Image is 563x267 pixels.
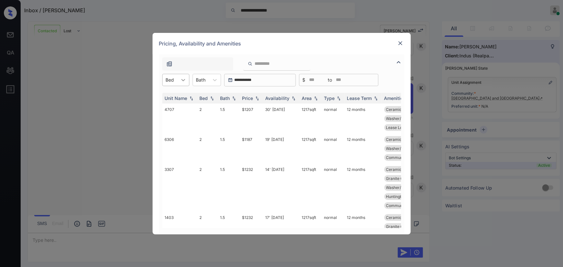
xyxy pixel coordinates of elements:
[231,96,237,100] img: sorting
[263,104,299,133] td: 30' [DATE]
[218,163,240,212] td: 1.5
[386,116,421,121] span: Washer/Dryer Co...
[197,104,218,133] td: 2
[299,104,322,133] td: 1217 sqft
[188,96,195,100] img: sorting
[220,95,230,101] div: Bath
[218,104,240,133] td: 1.5
[313,96,319,100] img: sorting
[345,104,382,133] td: 12 months
[386,176,418,181] span: Granite Counter...
[324,95,335,101] div: Type
[153,33,411,54] div: Pricing, Availability and Amenities
[373,96,379,100] img: sorting
[290,96,297,100] img: sorting
[386,107,417,112] span: Ceramic Tile Di...
[336,96,342,100] img: sorting
[386,185,421,190] span: Washer/Dryer Co...
[299,133,322,163] td: 1217 sqft
[240,104,263,133] td: $1207
[299,163,322,212] td: 1217 sqft
[386,224,418,229] span: Granite Counter...
[197,133,218,163] td: 2
[240,133,263,163] td: $1187
[263,163,299,212] td: 14' [DATE]
[386,194,415,199] span: Huntington Side
[165,95,187,101] div: Unit Name
[197,212,218,260] td: 2
[345,212,382,260] td: 12 months
[386,146,421,151] span: Washer/Dryer Co...
[345,133,382,163] td: 12 months
[162,163,197,212] td: 3307
[248,61,253,67] img: icon-zuma
[322,133,345,163] td: normal
[162,104,197,133] td: 4707
[386,125,407,130] span: Lease Lock
[397,40,404,46] img: close
[200,95,208,101] div: Bed
[254,96,260,100] img: sorting
[242,95,253,101] div: Price
[347,95,372,101] div: Lease Term
[218,212,240,260] td: 1.5
[209,96,215,100] img: sorting
[263,212,299,260] td: 17' [DATE]
[322,104,345,133] td: normal
[384,95,406,101] div: Amenities
[162,133,197,163] td: 6306
[386,137,418,142] span: Ceramic Tile Ba...
[240,163,263,212] td: $1232
[328,76,332,84] span: to
[166,61,173,67] img: icon-zuma
[299,212,322,260] td: 1217 sqft
[266,95,290,101] div: Availability
[386,155,415,160] span: Community Fee
[386,203,415,208] span: Community Fee
[345,163,382,212] td: 12 months
[162,212,197,260] td: 1403
[197,163,218,212] td: 2
[322,163,345,212] td: normal
[322,212,345,260] td: normal
[386,167,417,172] span: Ceramic Tile Di...
[302,95,312,101] div: Area
[240,212,263,260] td: $1232
[386,215,417,220] span: Ceramic Tile Di...
[263,133,299,163] td: 19' [DATE]
[218,133,240,163] td: 1.5
[395,58,403,66] img: icon-zuma
[303,76,306,84] span: $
